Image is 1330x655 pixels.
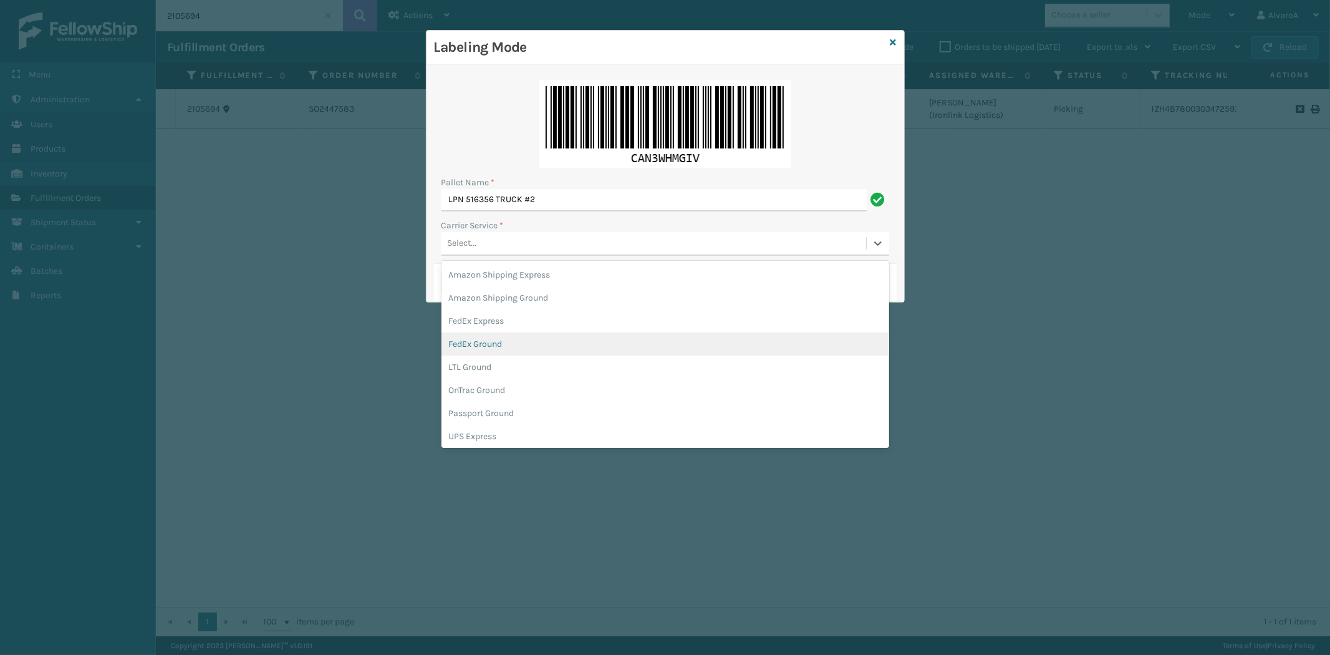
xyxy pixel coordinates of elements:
div: OnTrac Ground [441,379,889,402]
div: Amazon Shipping Express [441,263,889,286]
div: Select... [448,237,477,250]
div: LTL Ground [441,356,889,379]
div: Amazon Shipping Ground [441,286,889,309]
label: Pallet Name [441,176,495,189]
img: yuY45MAAAAGSURBVAMAS55fkMDW83cAAAAASUVORK5CYII= [539,80,791,168]
div: Passport Ground [441,402,889,425]
label: Carrier Service [441,219,504,232]
div: FedEx Ground [441,332,889,356]
div: UPS Express [441,425,889,448]
div: FedEx Express [441,309,889,332]
h3: Labeling Mode [434,38,885,57]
